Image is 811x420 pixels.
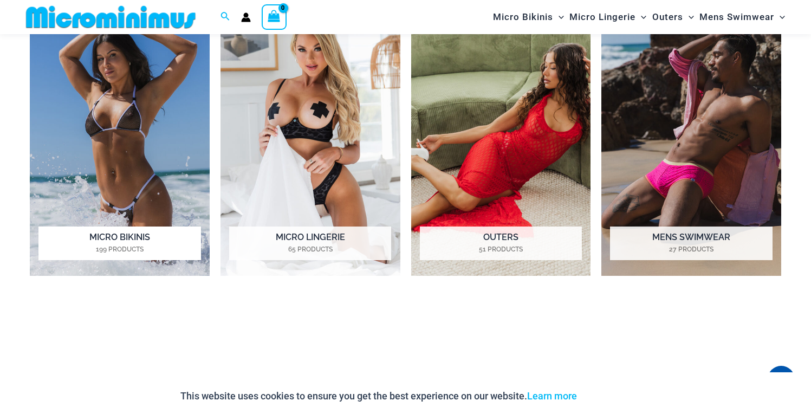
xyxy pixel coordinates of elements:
[229,227,391,260] h2: Micro Lingerie
[489,2,789,33] nav: Site Navigation
[229,244,391,254] mark: 65 Products
[30,305,781,386] iframe: TrustedSite Certified
[220,10,230,24] a: Search icon link
[493,3,553,31] span: Micro Bikinis
[262,4,287,29] a: View Shopping Cart, empty
[610,244,772,254] mark: 27 Products
[567,3,649,31] a: Micro LingerieMenu ToggleMenu Toggle
[585,383,631,409] button: Accept
[683,3,694,31] span: Menu Toggle
[553,3,564,31] span: Menu Toggle
[420,227,582,260] h2: Outers
[527,390,577,402] a: Learn more
[650,3,697,31] a: OutersMenu ToggleMenu Toggle
[38,227,200,260] h2: Micro Bikinis
[699,3,774,31] span: Mens Swimwear
[490,3,567,31] a: Micro BikinisMenu ToggleMenu Toggle
[652,3,683,31] span: Outers
[774,3,785,31] span: Menu Toggle
[697,3,788,31] a: Mens SwimwearMenu ToggleMenu Toggle
[22,5,200,29] img: MM SHOP LOGO FLAT
[180,388,577,404] p: This website uses cookies to ensure you get the best experience on our website.
[610,227,772,260] h2: Mens Swimwear
[420,244,582,254] mark: 51 Products
[635,3,646,31] span: Menu Toggle
[241,12,251,22] a: Account icon link
[569,3,635,31] span: Micro Lingerie
[38,244,200,254] mark: 199 Products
